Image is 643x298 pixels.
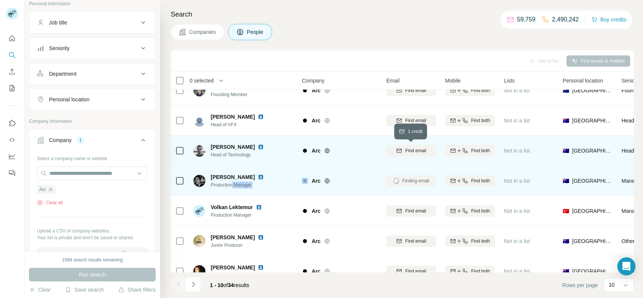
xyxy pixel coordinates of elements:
span: Production Manager [211,212,271,219]
span: Not in a list [504,208,530,214]
button: Find email [386,266,436,277]
button: Department [29,65,155,83]
span: Arc [312,177,320,185]
img: LinkedIn logo [258,144,264,150]
span: Find email [405,268,426,275]
span: Find email [405,238,426,245]
img: Avatar [193,265,205,277]
span: Arc [312,117,320,124]
span: Find email [405,208,426,214]
span: Not in a list [504,148,530,154]
div: 1 [76,137,85,144]
img: LinkedIn logo [256,204,262,210]
p: 2,490,242 [552,15,579,24]
span: Arc [312,207,320,215]
img: Avatar [193,235,205,247]
button: Find both [445,115,495,126]
button: Find both [445,266,495,277]
span: Head [622,118,634,124]
span: [PERSON_NAME] [211,234,255,241]
button: Buy credits [591,14,626,25]
button: Share filters [118,286,156,293]
span: Other [622,238,635,244]
span: Email [386,77,400,84]
span: Not in a list [504,268,530,274]
span: [GEOGRAPHIC_DATA] [572,117,612,124]
button: Find email [386,235,436,247]
div: Open Intercom Messenger [617,257,635,275]
span: Personal location [563,77,603,84]
button: Clear [29,286,51,293]
img: LinkedIn logo [258,264,264,270]
button: Quick start [6,32,18,45]
span: of [224,282,228,288]
span: Find email [405,117,426,124]
span: Find both [471,208,490,214]
span: 0 selected [190,77,214,84]
p: 59,759 [517,15,536,24]
p: Upload a CSV of company websites. [37,228,148,234]
button: Find both [445,205,495,217]
button: Navigate to next page [186,277,201,292]
img: Logo of Arc [302,268,308,274]
img: Avatar [193,115,205,127]
span: Head of Technology [211,151,273,158]
span: [PERSON_NAME] [211,143,255,151]
img: Logo of Arc [302,87,308,93]
span: 🇦🇺 [563,267,569,275]
img: LinkedIn logo [258,174,264,180]
span: Find email [405,87,426,94]
div: Job title [49,19,67,26]
span: Lists [504,77,515,84]
span: Not in a list [504,87,530,93]
span: Arc [312,87,320,94]
div: Company [49,136,72,144]
div: 1594 search results remaining [62,257,123,263]
span: Arc [312,267,320,275]
button: Find email [386,115,436,126]
img: Avatar [193,205,205,217]
span: [PERSON_NAME] [211,173,255,181]
img: Logo of Arc [302,178,308,184]
span: Arc [312,147,320,154]
span: People [247,28,264,36]
img: Logo of Arc [302,118,308,124]
span: Mobile [445,77,461,84]
span: 🇦🇺 [563,117,569,124]
p: Personal information [29,0,156,7]
span: Head of VFX [211,121,273,128]
button: Clear all [37,199,63,206]
div: Personal location [49,96,89,103]
span: results [210,282,249,288]
span: Production Manager [211,182,273,188]
span: Not in a list [504,178,530,184]
button: Enrich CSV [6,65,18,78]
button: Job title [29,14,155,32]
p: 10 [609,281,615,289]
span: 🇹🇷 [563,207,569,215]
span: Seniority [622,77,642,84]
span: Arc [312,237,320,245]
button: Save search [65,286,104,293]
button: Search [6,48,18,62]
img: Logo of Arc [302,208,308,214]
button: Dashboard [6,150,18,163]
span: [GEOGRAPHIC_DATA] [572,177,612,185]
span: Find both [471,117,490,124]
span: Find email [405,147,426,154]
span: [PERSON_NAME] [211,113,255,121]
span: Find both [471,87,490,94]
span: In House Editor [211,272,273,279]
span: 🇦🇺 [563,177,569,185]
span: Company [302,77,325,84]
span: [GEOGRAPHIC_DATA] [572,207,612,215]
span: Find both [471,177,490,184]
div: Seniority [49,44,69,52]
img: Logo of Arc [302,148,308,154]
button: Find both [445,235,495,247]
span: [GEOGRAPHIC_DATA] [572,267,612,275]
img: Logo of Arc [302,238,308,244]
span: [GEOGRAPHIC_DATA] [572,237,612,245]
span: Manager [622,178,642,184]
span: Find both [471,268,490,275]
